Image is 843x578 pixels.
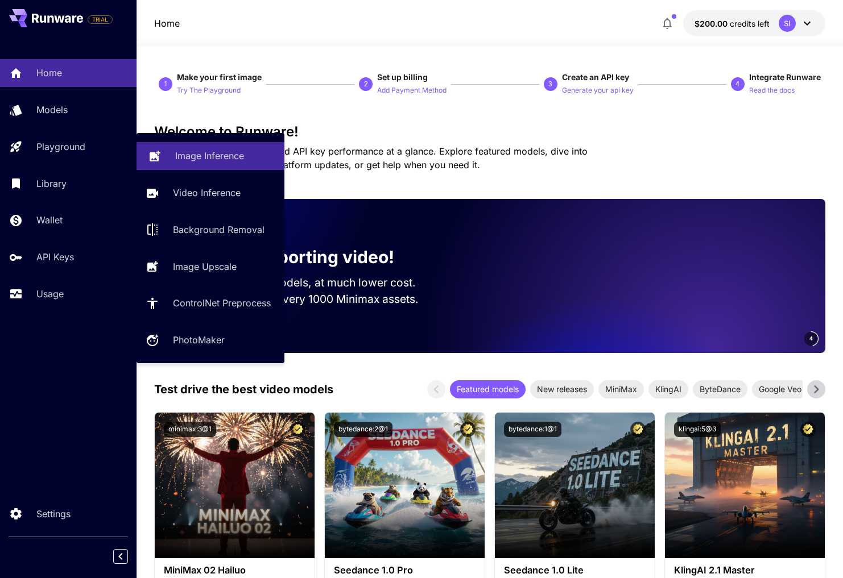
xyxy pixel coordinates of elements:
[504,565,646,576] h3: Seedance 1.0 Lite
[548,79,552,89] p: 3
[164,422,216,437] button: minimax:3@1
[377,72,428,82] span: Set up billing
[173,333,225,347] p: PhotoMaker
[364,79,368,89] p: 2
[175,149,244,163] p: Image Inference
[674,422,721,437] button: klingai:5@3
[530,383,594,395] span: New releases
[177,72,262,82] span: Make your first image
[154,381,333,398] p: Test drive the best video models
[749,85,795,96] p: Read the docs
[173,260,237,273] p: Image Upscale
[36,250,74,264] p: API Keys
[598,383,644,395] span: MiniMax
[173,186,241,199] p: Video Inference
[504,422,561,437] button: bytedance:1@1
[204,244,394,270] p: Now supporting video!
[36,103,68,117] p: Models
[693,383,747,395] span: ByteDance
[495,413,655,558] img: alt
[779,15,796,32] div: SI
[325,413,485,558] img: alt
[36,66,62,80] p: Home
[88,15,112,24] span: TRIAL
[155,413,315,558] img: alt
[36,287,64,301] p: Usage
[648,383,688,395] span: KlingAI
[154,16,180,30] nav: breadcrumb
[377,85,447,96] p: Add Payment Method
[173,296,271,310] p: ControlNet Preprocess
[172,291,437,307] p: Save up to $350 for every 1000 Minimax assets.
[88,13,113,26] span: Add your payment card to enable full platform functionality.
[683,10,825,36] button: $200.00
[460,422,476,437] button: Certified Model – Vetted for best performance and includes a commercial license.
[562,85,634,96] p: Generate your api key
[122,546,137,567] div: Collapse sidebar
[113,549,128,564] button: Collapse sidebar
[164,565,305,576] h3: MiniMax 02 Hailuo
[665,413,825,558] img: alt
[674,565,816,576] h3: KlingAI 2.1 Master
[290,422,305,437] button: Certified Model – Vetted for best performance and includes a commercial license.
[800,422,816,437] button: Certified Model – Vetted for best performance and includes a commercial license.
[334,565,476,576] h3: Seedance 1.0 Pro
[154,124,825,140] h3: Welcome to Runware!
[36,507,71,521] p: Settings
[137,252,284,280] a: Image Upscale
[735,79,739,89] p: 4
[177,85,241,96] p: Try The Playground
[137,216,284,244] a: Background Removal
[173,223,265,236] p: Background Removal
[154,16,180,30] p: Home
[752,383,808,395] span: Google Veo
[334,422,392,437] button: bytedance:2@1
[730,19,770,28] span: credits left
[137,179,284,207] a: Video Inference
[154,145,588,171] span: Check out your usage stats and API key performance at a glance. Explore featured models, dive int...
[695,19,730,28] span: $200.00
[164,79,168,89] p: 1
[137,289,284,317] a: ControlNet Preprocess
[562,72,629,82] span: Create an API key
[695,18,770,30] div: $200.00
[36,177,67,190] p: Library
[172,275,437,291] p: Run the best video models, at much lower cost.
[749,72,821,82] span: Integrate Runware
[36,213,63,227] p: Wallet
[809,334,813,343] span: 4
[137,142,284,170] a: Image Inference
[137,326,284,354] a: PhotoMaker
[630,422,646,437] button: Certified Model – Vetted for best performance and includes a commercial license.
[450,383,526,395] span: Featured models
[36,140,85,153] p: Playground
